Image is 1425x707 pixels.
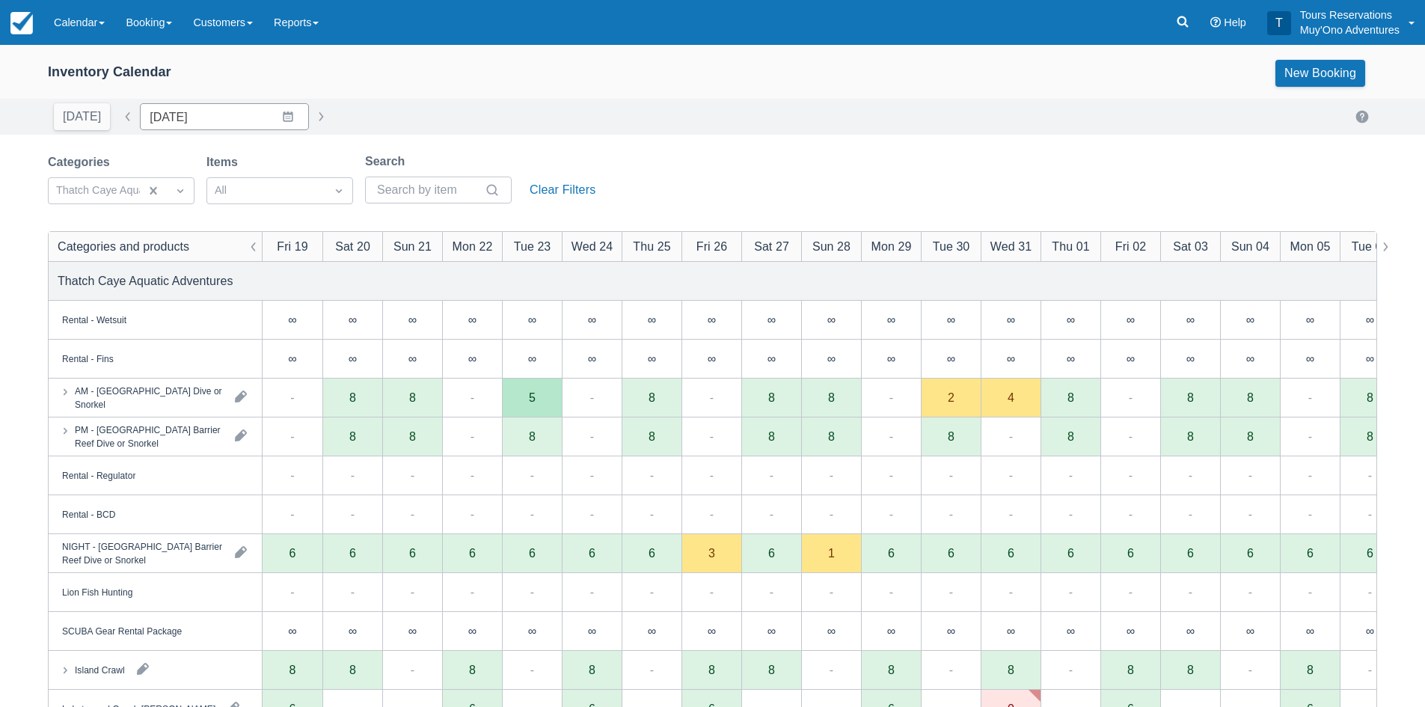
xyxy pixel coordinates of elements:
[827,313,836,325] div: ∞
[289,547,296,559] div: 6
[335,237,370,255] div: Sat 20
[263,534,322,573] div: 6
[1187,391,1194,403] div: 8
[741,612,801,651] div: ∞
[290,388,294,406] div: -
[650,661,654,679] div: -
[1067,430,1074,442] div: 8
[1308,466,1312,484] div: -
[1186,313,1195,325] div: ∞
[921,534,981,573] div: 6
[351,466,355,484] div: -
[708,547,715,559] div: 3
[949,583,953,601] div: -
[442,301,502,340] div: ∞
[770,583,773,601] div: -
[710,466,714,484] div: -
[468,352,476,364] div: ∞
[62,468,135,482] div: Rental - Regulator
[1280,612,1340,651] div: ∞
[949,466,953,484] div: -
[1300,22,1400,37] p: Muy'Ono Adventures
[349,547,356,559] div: 6
[1308,583,1312,601] div: -
[48,153,116,171] label: Categories
[530,466,534,484] div: -
[767,313,776,325] div: ∞
[1129,583,1133,601] div: -
[801,534,861,573] div: 1
[277,237,307,255] div: Fri 19
[1248,466,1252,484] div: -
[322,534,382,573] div: 6
[1008,547,1014,559] div: 6
[1007,352,1015,364] div: ∞
[528,625,536,637] div: ∞
[1189,583,1192,601] div: -
[830,583,833,601] div: -
[322,612,382,651] div: ∞
[801,301,861,340] div: ∞
[1009,466,1013,484] div: -
[263,340,322,379] div: ∞
[54,103,110,130] button: [DATE]
[514,237,551,255] div: Tue 23
[889,505,893,523] div: -
[1173,237,1208,255] div: Sat 03
[349,625,357,637] div: ∞
[290,583,294,601] div: -
[1306,625,1314,637] div: ∞
[562,612,622,651] div: ∞
[622,301,681,340] div: ∞
[1290,237,1331,255] div: Mon 05
[1041,301,1100,340] div: ∞
[502,612,562,651] div: ∞
[1248,505,1252,523] div: -
[173,183,188,198] span: Dropdown icon
[861,612,921,651] div: ∞
[1308,388,1312,406] div: -
[1246,625,1254,637] div: ∞
[1368,583,1372,601] div: -
[801,612,861,651] div: ∞
[770,466,773,484] div: -
[1366,313,1374,325] div: ∞
[530,505,534,523] div: -
[770,505,773,523] div: -
[1220,534,1280,573] div: 6
[1340,612,1400,651] div: ∞
[349,391,356,403] div: 8
[1187,547,1194,559] div: 6
[1009,583,1013,601] div: -
[828,391,835,403] div: 8
[206,153,244,171] label: Items
[1210,17,1221,28] i: Help
[1007,313,1015,325] div: ∞
[502,301,562,340] div: ∞
[1220,301,1280,340] div: ∞
[1052,237,1089,255] div: Thu 01
[1100,612,1160,651] div: ∞
[349,352,357,364] div: ∞
[409,547,416,559] div: 6
[468,313,476,325] div: ∞
[442,340,502,379] div: ∞
[140,103,309,130] input: Date
[1160,301,1220,340] div: ∞
[921,301,981,340] div: ∞
[590,466,594,484] div: -
[1368,505,1372,523] div: -
[288,625,296,637] div: ∞
[1100,301,1160,340] div: ∞
[801,340,861,379] div: ∞
[1189,466,1192,484] div: -
[1366,352,1374,364] div: ∞
[471,466,474,484] div: -
[889,583,893,601] div: -
[981,612,1041,651] div: ∞
[288,313,296,325] div: ∞
[633,237,670,255] div: Thu 25
[708,625,716,637] div: ∞
[1275,60,1365,87] a: New Booking
[828,430,835,442] div: 8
